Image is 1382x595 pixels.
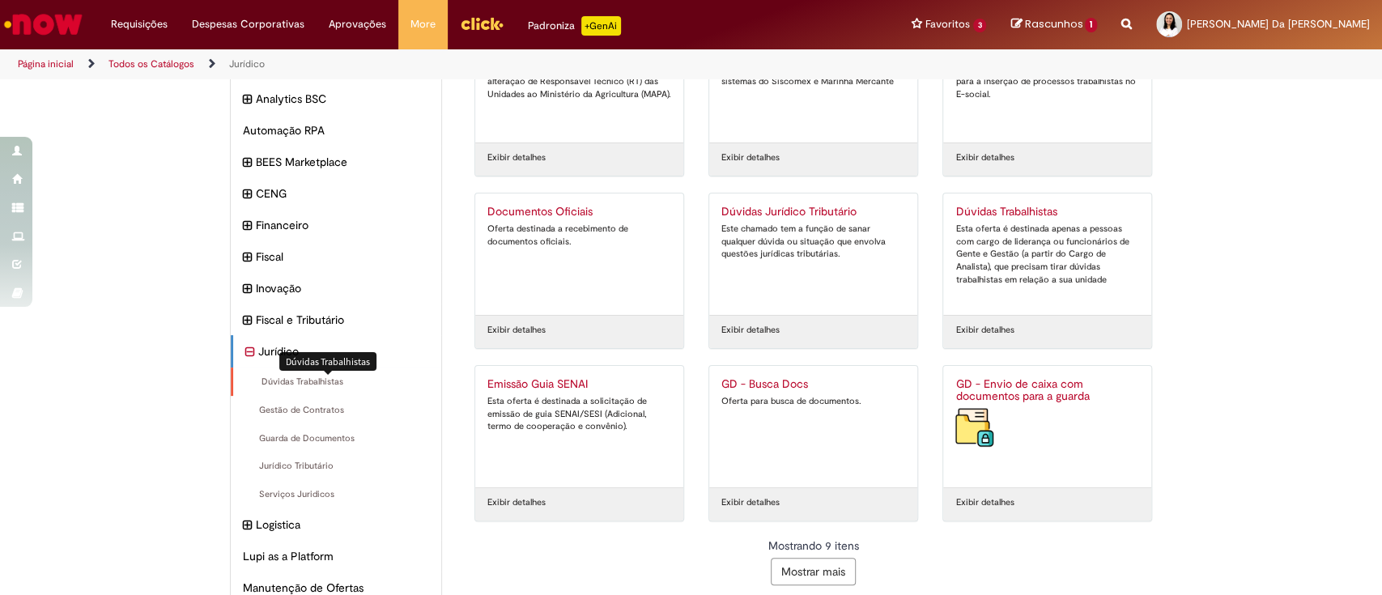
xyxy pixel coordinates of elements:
a: Exibir detalhes [955,324,1014,337]
a: Exibir detalhes [721,324,780,337]
div: Mostrando 9 itens [474,538,1153,554]
div: expandir categoria Financeiro Financeiro [231,209,442,241]
div: Jurídico Tributário [231,452,442,481]
div: expandir categoria Fiscal Fiscal [231,240,442,273]
div: Este chamado tem a função de sanar qualquer dúvida ou situação que envolva questões jurídicas tri... [721,223,905,261]
span: Despesas Corporativas [192,16,304,32]
div: Oferta destinada a criação de matrículas para a inserção de processos trabalhistas no E-social. [955,62,1139,100]
a: Todos os Catálogos [108,57,194,70]
div: recolher categoria Jurídico Jurídico [231,335,442,368]
i: recolher categoria Jurídico [245,343,254,361]
span: Financeiro [256,217,430,233]
span: Dúvidas Trabalhistas [245,376,430,389]
span: Aprovações [329,16,386,32]
img: GD - Envio de caixa com documentos para a guarda [955,407,993,448]
a: Exibir detalhes [721,496,780,509]
img: click_logo_yellow_360x200.png [460,11,504,36]
span: Analytics BSC [256,91,430,107]
i: expandir categoria Financeiro [243,217,252,235]
p: +GenAi [581,16,621,36]
div: Dúvidas Trabalhistas [231,368,442,397]
span: [PERSON_NAME] Da [PERSON_NAME] [1187,17,1370,31]
span: 3 [973,19,987,32]
i: expandir categoria Fiscal [243,249,252,266]
span: 1 [1085,18,1097,32]
span: More [410,16,436,32]
div: Guarda de Documentos [231,424,442,453]
i: expandir categoria Fiscal e Tributário [243,312,252,329]
span: CENG [256,185,430,202]
div: Oferta para busca de documentos. [721,395,905,408]
a: Página inicial [18,57,74,70]
a: GD - Busca Docs Oferta para busca de documentos. [709,366,917,487]
span: Inovação [256,280,430,296]
a: Exibir detalhes [721,151,780,164]
span: Jurídico Tributário [243,460,430,473]
div: Esta oferta é destinada apenas a pessoas com cargo de liderança ou funcionários de Gente e Gestão... [955,223,1139,287]
a: Emissão Guia SENAI Esta oferta é destinada a solicitação de emissão de guia SENAI/SESI (Adicional... [475,366,683,487]
ul: Trilhas de página [12,49,909,79]
span: Favoritos [925,16,970,32]
span: Fiscal [256,249,430,265]
span: Fiscal e Tributário [256,312,430,328]
h2: Dúvidas Jurídico Tributário [721,206,905,219]
div: expandir categoria Analytics BSC Analytics BSC [231,83,442,115]
div: Serviços Juridicos [231,480,442,509]
a: Cadastro Siscomex e [PERSON_NAME] Cadastro de despachantes aduaneiros nos sistemas do Siscomex e ... [709,21,917,142]
span: Jurídico [258,343,430,359]
div: Automação RPA [231,114,442,147]
a: Dúvidas Jurídico Tributário Este chamado tem a função de sanar qualquer dúvida ou situação que en... [709,193,917,315]
i: expandir categoria Logistica [243,516,252,534]
div: expandir categoria Logistica Logistica [231,508,442,541]
span: Guarda de Documentos [243,432,430,445]
div: Oferta destinada a recebimento de documentos oficiais. [487,223,671,248]
span: Logistica [256,516,430,533]
div: Padroniza [528,16,621,36]
a: Criação de Matrícula (Processos Trabalhistas) Oferta destinada a criação de matrículas para a ins... [943,21,1151,142]
span: Automação RPA [243,122,430,138]
img: ServiceNow [2,8,85,40]
a: Rascunhos [1010,17,1097,32]
i: expandir categoria CENG [243,185,252,203]
a: Exibir detalhes [487,324,546,337]
button: Mostrar mais [771,558,856,585]
h2: Dúvidas Trabalhistas [955,206,1139,219]
h2: GD - Envio de caixa com documentos para a guarda [955,378,1139,404]
div: Oferta destinada à comunicação de alteração de Responsável Técnico (RT) das Unidades ao Ministéri... [487,62,671,100]
div: Lupi as a Platform [231,540,442,572]
div: Gestão de Contratos [231,396,442,425]
div: Dúvidas Trabalhistas [279,352,376,371]
span: Lupi as a Platform [243,548,430,564]
span: BEES Marketplace [256,154,430,170]
span: Requisições [111,16,168,32]
a: Dúvidas Trabalhistas Esta oferta é destinada apenas a pessoas com cargo de liderança ou funcionár... [943,193,1151,315]
h2: Emissão Guia SENAI [487,378,671,391]
h2: Documentos Oficiais [487,206,671,219]
i: expandir categoria Inovação [243,280,252,298]
span: Gestão de Contratos [243,404,430,417]
i: expandir categoria BEES Marketplace [243,154,252,172]
a: Exibir detalhes [955,151,1014,164]
h2: GD - Busca Docs [721,378,905,391]
div: expandir categoria BEES Marketplace BEES Marketplace [231,146,442,178]
span: Rascunhos [1024,16,1082,32]
a: Exibir detalhes [487,496,546,509]
a: GD - Envio de caixa com documentos para a guarda GD - Envio de caixa com documentos para a guarda [943,366,1151,487]
a: Exibir detalhes [487,151,546,164]
a: Exibir detalhes [955,496,1014,509]
div: Esta oferta é destinada a solicitação de emissão de guia SENAI/SESI (Adicional, termo de cooperaç... [487,395,671,433]
ul: Jurídico subcategorias [231,368,442,509]
div: expandir categoria Fiscal e Tributário Fiscal e Tributário [231,304,442,336]
div: expandir categoria Inovação Inovação [231,272,442,304]
i: expandir categoria Analytics BSC [243,91,252,108]
a: Jurídico [229,57,265,70]
div: expandir categoria CENG CENG [231,177,442,210]
a: Documentos Oficiais Oferta destinada a recebimento de documentos oficiais. [475,193,683,315]
span: Serviços Juridicos [243,488,430,501]
a: Alteração de Responsável Técnico (MAPA) Oferta destinada à comunicação de alteração de Responsáve... [475,21,683,142]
